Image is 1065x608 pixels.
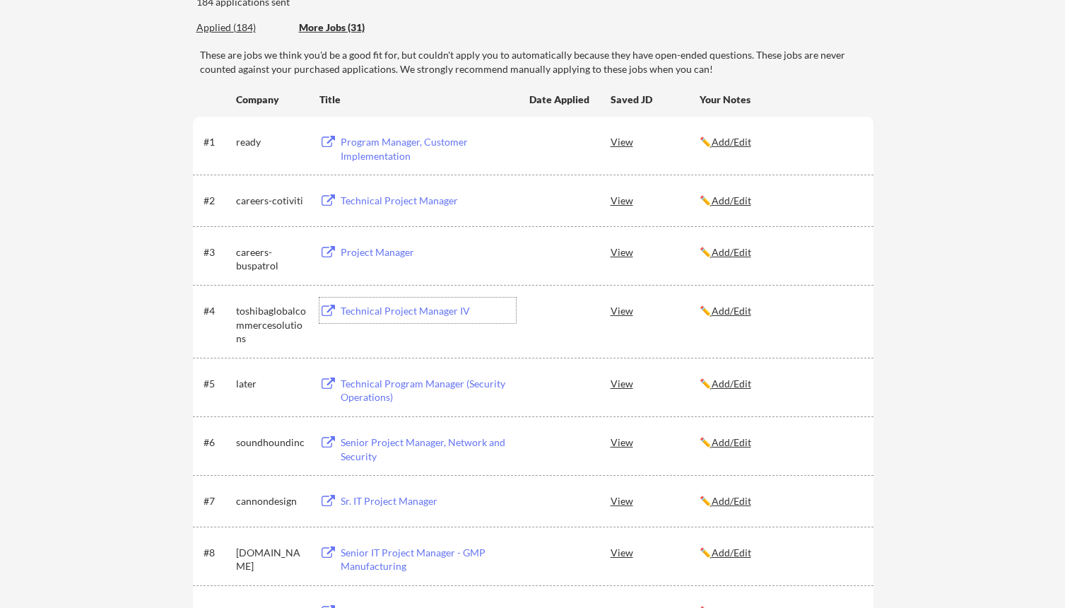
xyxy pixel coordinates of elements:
div: View [611,298,700,323]
u: Add/Edit [712,194,751,206]
div: View [611,187,700,213]
div: Sr. IT Project Manager [341,494,516,508]
div: Senior Project Manager, Network and Security [341,435,516,463]
div: Company [236,93,307,107]
div: ✏️ [700,135,861,149]
div: ready [236,135,307,149]
div: Applied (184) [196,21,288,35]
div: View [611,539,700,565]
div: cannondesign [236,494,307,508]
div: toshibaglobalcommercesolutions [236,304,307,346]
div: soundhoundinc [236,435,307,450]
div: Saved JD [611,86,700,112]
u: Add/Edit [712,246,751,258]
div: ✏️ [700,377,861,391]
div: These are job applications we think you'd be a good fit for, but couldn't apply you to automatica... [299,21,403,35]
div: View [611,429,700,455]
div: Project Manager [341,245,516,259]
div: #2 [204,194,231,208]
div: More Jobs (31) [299,21,403,35]
div: View [611,239,700,264]
div: View [611,370,700,396]
div: ✏️ [700,494,861,508]
div: Senior IT Project Manager - GMP Manufacturing [341,546,516,573]
u: Add/Edit [712,546,751,559]
u: Add/Edit [712,436,751,448]
u: Add/Edit [712,378,751,390]
div: These are jobs we think you'd be a good fit for, but couldn't apply you to automatically because ... [200,48,873,76]
div: Date Applied [529,93,592,107]
u: Add/Edit [712,136,751,148]
div: ✏️ [700,194,861,208]
div: #3 [204,245,231,259]
div: These are all the jobs you've been applied to so far. [196,21,288,35]
div: Title [319,93,516,107]
div: careers-buspatrol [236,245,307,273]
div: #1 [204,135,231,149]
div: [DOMAIN_NAME] [236,546,307,573]
div: Technical Project Manager IV [341,304,516,318]
div: #6 [204,435,231,450]
div: later [236,377,307,391]
u: Add/Edit [712,495,751,507]
u: Add/Edit [712,305,751,317]
div: #4 [204,304,231,318]
div: ✏️ [700,245,861,259]
div: careers-cotiviti [236,194,307,208]
div: #8 [204,546,231,560]
div: ✏️ [700,304,861,318]
div: ✏️ [700,546,861,560]
div: Technical Program Manager (Security Operations) [341,377,516,404]
div: View [611,129,700,154]
div: ✏️ [700,435,861,450]
div: #7 [204,494,231,508]
div: Technical Project Manager [341,194,516,208]
div: #5 [204,377,231,391]
div: Program Manager, Customer Implementation [341,135,516,163]
div: Your Notes [700,93,861,107]
div: View [611,488,700,513]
